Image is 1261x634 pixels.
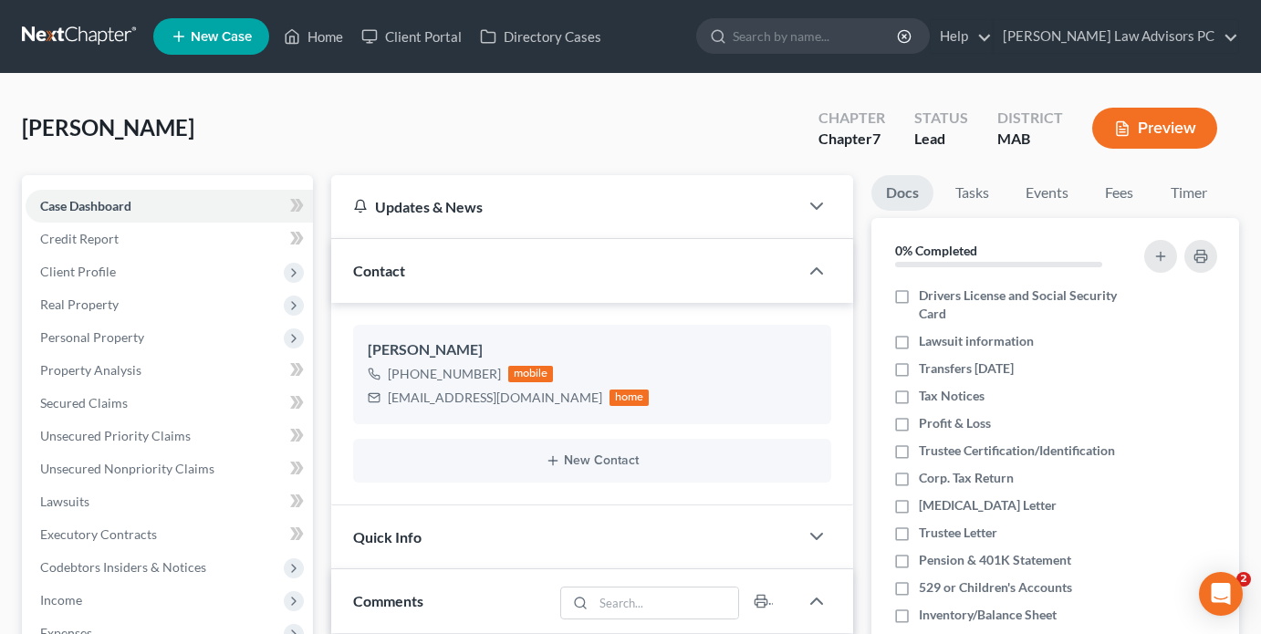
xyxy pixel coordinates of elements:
a: Unsecured Nonpriority Claims [26,452,313,485]
span: Transfers [DATE] [919,359,1014,378]
span: Comments [353,592,423,609]
div: Chapter [818,108,885,129]
span: Corp. Tax Return [919,469,1014,487]
span: Unsecured Nonpriority Claims [40,461,214,476]
a: Timer [1156,175,1222,211]
a: Tasks [941,175,1004,211]
strong: 0% Completed [895,243,977,258]
a: Case Dashboard [26,190,313,223]
span: Executory Contracts [40,526,157,542]
input: Search by name... [733,19,900,53]
span: Property Analysis [40,362,141,378]
input: Search... [593,587,738,618]
span: Pension & 401K Statement [919,551,1071,569]
button: New Contact [368,453,817,468]
span: Trustee Letter [919,524,997,542]
span: Real Property [40,296,119,312]
div: [EMAIL_ADDRESS][DOMAIN_NAME] [388,389,602,407]
span: Profit & Loss [919,414,991,432]
a: Property Analysis [26,354,313,387]
span: 529 or Children's Accounts [919,578,1072,597]
a: Events [1011,175,1083,211]
div: Chapter [818,129,885,150]
span: New Case [191,30,252,44]
div: home [610,390,650,406]
span: Credit Report [40,231,119,246]
div: mobile [508,366,554,382]
a: Executory Contracts [26,518,313,551]
span: Secured Claims [40,395,128,411]
a: Fees [1090,175,1149,211]
a: Home [275,20,352,53]
span: 2 [1236,572,1251,587]
div: District [997,108,1063,129]
a: Credit Report [26,223,313,255]
span: Income [40,592,82,608]
span: Contact [353,262,405,279]
div: MAB [997,129,1063,150]
a: Secured Claims [26,387,313,420]
span: Inventory/Balance Sheet [919,606,1057,624]
span: Trustee Certification/Identification [919,442,1115,460]
div: Lead [914,129,968,150]
a: [PERSON_NAME] Law Advisors PC [994,20,1238,53]
span: Client Profile [40,264,116,279]
div: Open Intercom Messenger [1199,572,1243,616]
span: Lawsuit information [919,332,1034,350]
span: [PERSON_NAME] [22,114,194,140]
button: Preview [1092,108,1217,149]
span: Personal Property [40,329,144,345]
span: Tax Notices [919,387,985,405]
a: Docs [871,175,933,211]
a: Lawsuits [26,485,313,518]
span: Quick Info [353,528,422,546]
div: Status [914,108,968,129]
span: [MEDICAL_DATA] Letter [919,496,1057,514]
a: Client Portal [352,20,471,53]
span: Codebtors Insiders & Notices [40,559,206,575]
div: [PERSON_NAME] [368,339,817,361]
a: Help [931,20,992,53]
span: 7 [872,130,881,147]
span: Unsecured Priority Claims [40,428,191,443]
span: Case Dashboard [40,198,131,213]
a: Unsecured Priority Claims [26,420,313,452]
span: Drivers License and Social Security Card [919,286,1131,323]
span: Lawsuits [40,494,89,509]
div: Updates & News [353,197,776,216]
a: Directory Cases [471,20,610,53]
div: [PHONE_NUMBER] [388,365,501,383]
